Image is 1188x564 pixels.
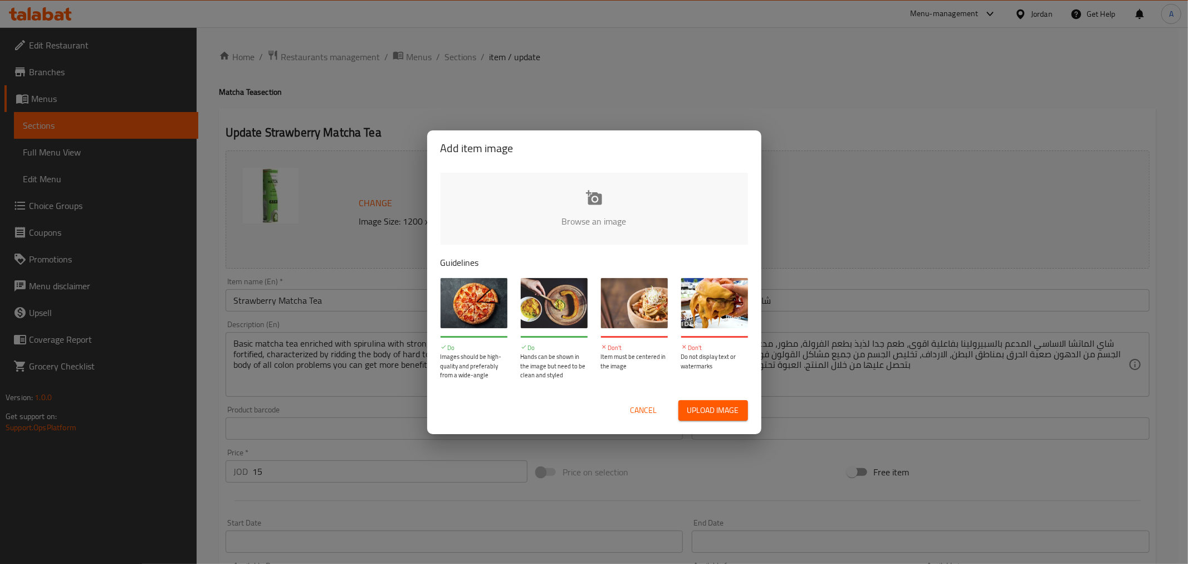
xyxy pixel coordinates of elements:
p: Do not display text or watermarks [681,352,748,371]
p: Hands can be shown in the image but need to be clean and styled [521,352,588,380]
p: Do [441,343,507,353]
p: Don't [681,343,748,353]
h2: Add item image [441,139,748,157]
p: Do [521,343,588,353]
img: guide-img-3@3x.jpg [601,278,668,328]
button: Upload image [678,400,748,421]
p: Don't [601,343,668,353]
img: guide-img-2@3x.jpg [521,278,588,328]
button: Cancel [626,400,662,421]
p: Item must be centered in the image [601,352,668,371]
img: guide-img-4@3x.jpg [681,278,748,328]
img: guide-img-1@3x.jpg [441,278,507,328]
p: Guidelines [441,256,748,269]
span: Upload image [687,403,739,417]
span: Cancel [630,403,657,417]
p: Images should be high-quality and preferably from a wide-angle [441,352,507,380]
